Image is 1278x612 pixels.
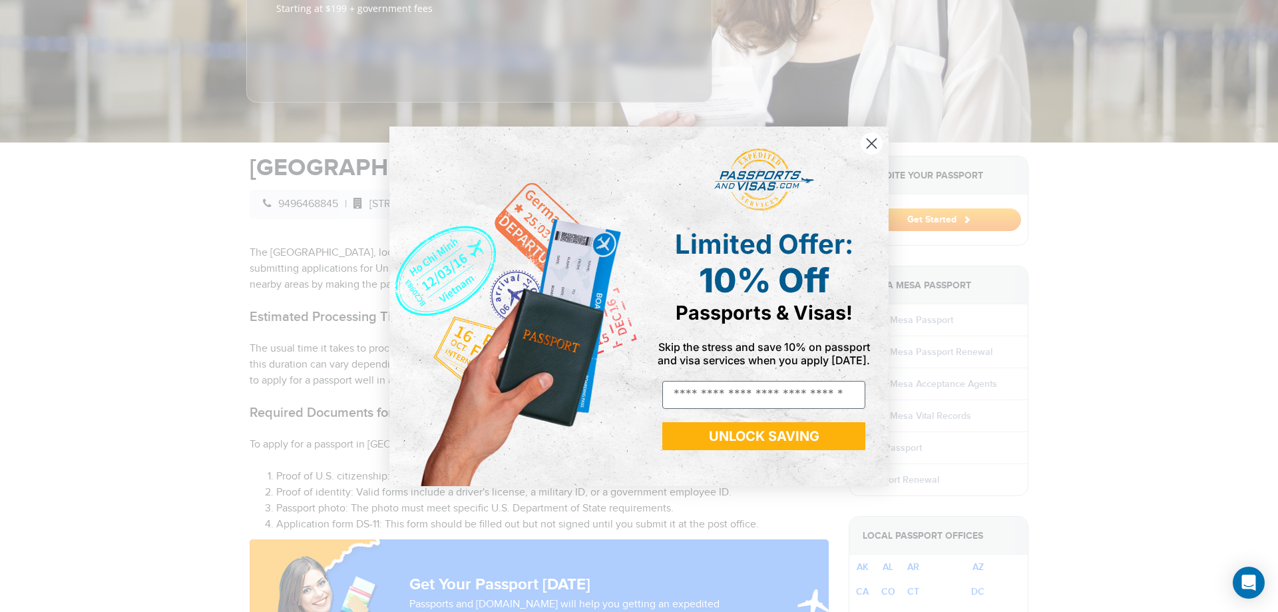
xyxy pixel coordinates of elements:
span: Limited Offer: [675,228,853,260]
img: passports and visas [714,149,814,211]
span: 10% Off [699,260,829,300]
span: Skip the stress and save 10% on passport and visa services when you apply [DATE]. [658,340,870,367]
span: Passports & Visas! [676,301,853,324]
button: Close dialog [860,132,883,155]
img: de9cda0d-0715-46ca-9a25-073762a91ba7.png [389,127,639,486]
div: Open Intercom Messenger [1233,567,1265,599]
button: UNLOCK SAVING [662,422,865,450]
